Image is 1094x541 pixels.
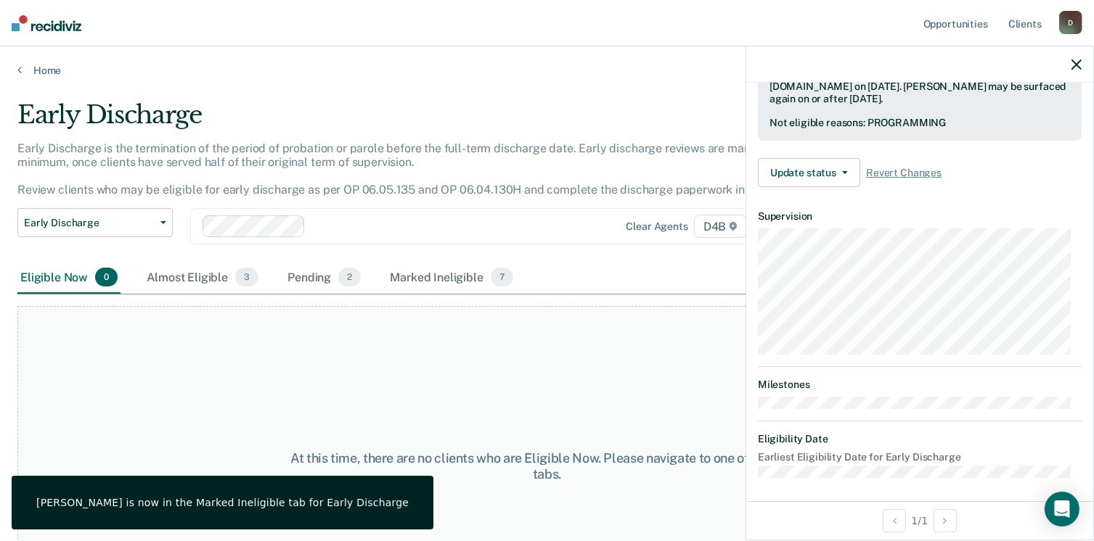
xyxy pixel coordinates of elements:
img: Recidiviz [12,15,81,31]
span: D4B [694,215,747,238]
span: 2 [338,268,361,286]
div: Open Intercom Messenger [1045,492,1079,526]
div: Eligible Now [17,262,121,294]
div: Early Discharge [17,100,838,141]
button: Previous Opportunity [883,509,906,532]
dt: Eligibility Date [758,433,1082,445]
div: At this time, there are no clients who are Eligible Now. Please navigate to one of the other tabs. [282,450,812,482]
span: Revert Changes [866,167,942,179]
span: Early Discharge [24,217,155,229]
div: [PERSON_NAME] is now in the Marked Ineligible tab for Early Discharge [36,496,409,509]
p: Early Discharge is the termination of the period of probation or parole before the full-term disc... [17,141,798,197]
dt: Supervision [758,210,1082,223]
div: 1 / 1 [746,501,1093,540]
div: Not eligible reasons: PROGRAMMING [770,117,1070,129]
a: Home [17,64,1077,77]
div: Marked ineligible by [EMAIL_ADDRESS][US_STATE][DOMAIN_NAME] on [DATE]. [PERSON_NAME] may be surfa... [770,68,1070,104]
span: 7 [491,268,513,286]
dt: Earliest Eligibility Date for Early Discharge [758,451,1082,463]
dt: Milestones [758,379,1082,391]
div: D [1059,11,1082,34]
button: Next Opportunity [934,509,957,532]
div: Pending [285,262,364,294]
span: 3 [235,268,258,286]
div: Clear agents [626,220,688,233]
div: Marked Ineligible [387,262,516,294]
span: 0 [95,268,118,286]
div: Almost Eligible [144,262,261,294]
button: Update status [758,158,860,187]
